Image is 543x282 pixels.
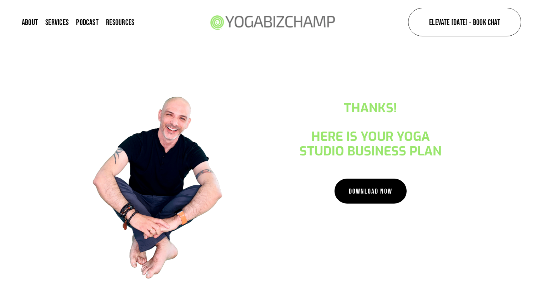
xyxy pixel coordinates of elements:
span: Resources [106,18,134,26]
a: Services [45,17,69,27]
a: Elevate [DATE] - Book Chat [408,8,521,36]
img: Yoga Biz Champ [206,5,338,39]
a: About [22,17,38,27]
a: Podcast [76,17,99,27]
a: folder dropdown [106,17,134,27]
strong: THANKS! here is YOUR YOGA STUDIO BUSINESS PLAN [300,100,442,160]
a: DOWNLOAD NOW [335,179,407,204]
